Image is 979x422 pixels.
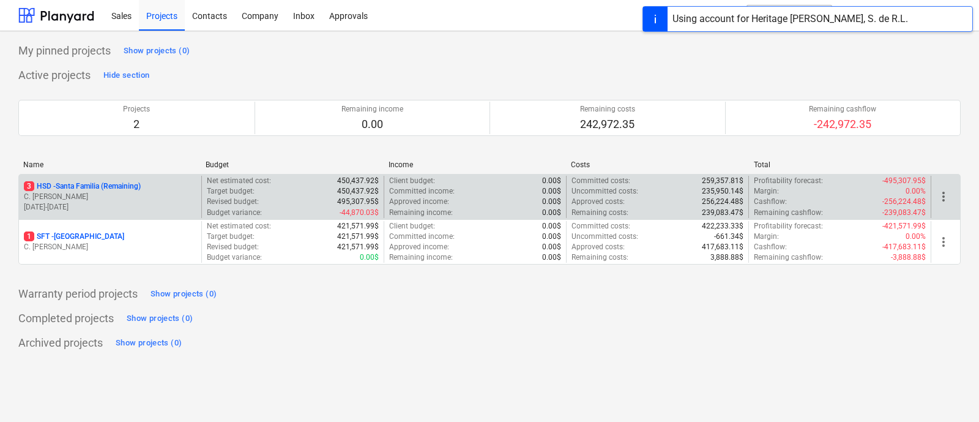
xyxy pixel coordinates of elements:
[542,186,561,197] p: 0.00$
[337,242,379,252] p: 421,571.99$
[123,104,150,115] p: Projects
[542,242,561,252] p: 0.00$
[24,202,196,213] p: [DATE] - [DATE]
[337,176,379,186] p: 450,437.92$
[710,252,743,263] p: 3,888.88$
[571,252,628,263] p: Remaining costs :
[882,176,926,186] p: -495,307.95$
[882,242,926,252] p: -417,683.11$
[341,104,403,115] p: Remaining income
[714,232,743,242] p: -661.34$
[151,287,217,301] div: Show projects (0)
[809,104,876,115] p: Remaining cashflow
[100,66,152,85] button: Hide section
[389,160,561,169] div: Income
[702,208,743,218] p: 239,083.47$
[116,336,182,350] div: Show projects (0)
[702,242,743,252] p: 417,683.11$
[571,197,625,207] p: Approved costs :
[754,208,823,218] p: Remaining cashflow :
[18,336,103,350] p: Archived projects
[207,186,255,197] p: Target budget :
[702,176,743,186] p: 259,357.81$
[571,186,638,197] p: Uncommitted costs :
[936,189,951,204] span: more_vert
[389,176,435,186] p: Client budget :
[389,186,455,197] p: Committed income :
[389,221,435,232] p: Client budget :
[24,242,196,252] p: C. [PERSON_NAME]
[754,197,787,207] p: Cashflow :
[207,221,271,232] p: Net estimated cost :
[754,242,787,252] p: Cashflow :
[18,43,111,58] p: My pinned projects
[882,197,926,207] p: -256,224.48$
[389,242,449,252] p: Approved income :
[124,44,190,58] div: Show projects (0)
[882,208,926,218] p: -239,083.47$
[18,68,91,83] p: Active projects
[754,252,823,263] p: Remaining cashflow :
[571,242,625,252] p: Approved costs :
[340,208,379,218] p: -44,870.03$
[24,181,34,191] span: 3
[571,176,630,186] p: Committed costs :
[571,208,628,218] p: Remaining costs :
[918,363,979,422] div: Widget de chat
[103,69,149,83] div: Hide section
[123,117,150,132] p: 2
[702,197,743,207] p: 256,224.48$
[702,221,743,232] p: 422,233.33$
[906,232,926,242] p: 0.00%
[906,186,926,197] p: 0.00%
[24,181,196,213] div: 3HSD -Santa Familia (Remaining)C. [PERSON_NAME][DATE]-[DATE]
[580,104,635,115] p: Remaining costs
[337,197,379,207] p: 495,307.95$
[891,252,926,263] p: -3,888.88$
[24,232,34,241] span: 1
[542,232,561,242] p: 0.00$
[580,117,635,132] p: 242,972.35
[127,312,193,326] div: Show projects (0)
[571,232,638,242] p: Uncommitted costs :
[18,311,114,326] p: Completed projects
[341,117,403,132] p: 0.00
[754,176,823,186] p: Profitability forecast :
[18,287,138,301] p: Warranty period projects
[124,309,196,328] button: Show projects (0)
[121,41,193,61] button: Show projects (0)
[542,208,561,218] p: 0.00$
[337,186,379,197] p: 450,437.92$
[702,186,743,197] p: 235,950.14$
[542,252,561,263] p: 0.00$
[542,197,561,207] p: 0.00$
[113,333,185,353] button: Show projects (0)
[207,176,271,186] p: Net estimated cost :
[389,208,453,218] p: Remaining income :
[754,232,779,242] p: Margin :
[542,221,561,232] p: 0.00$
[147,284,220,304] button: Show projects (0)
[206,160,378,169] div: Budget
[337,221,379,232] p: 421,571.99$
[389,232,455,242] p: Committed income :
[936,235,951,249] span: more_vert
[360,252,379,263] p: 0.00$
[23,160,196,169] div: Name
[207,232,255,242] p: Target budget :
[207,252,262,263] p: Budget variance :
[24,181,141,192] p: HSD - Santa Familia (Remaining)
[754,221,823,232] p: Profitability forecast :
[571,160,743,169] div: Costs
[754,160,926,169] div: Total
[882,221,926,232] p: -421,571.99$
[389,252,453,263] p: Remaining income :
[207,208,262,218] p: Budget variance :
[337,232,379,242] p: 421,571.99$
[389,197,449,207] p: Approved income :
[207,242,259,252] p: Revised budget :
[571,221,630,232] p: Committed costs :
[24,232,124,242] p: SFT - [GEOGRAPHIC_DATA]
[918,363,979,422] iframe: Chat Widget
[542,176,561,186] p: 0.00$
